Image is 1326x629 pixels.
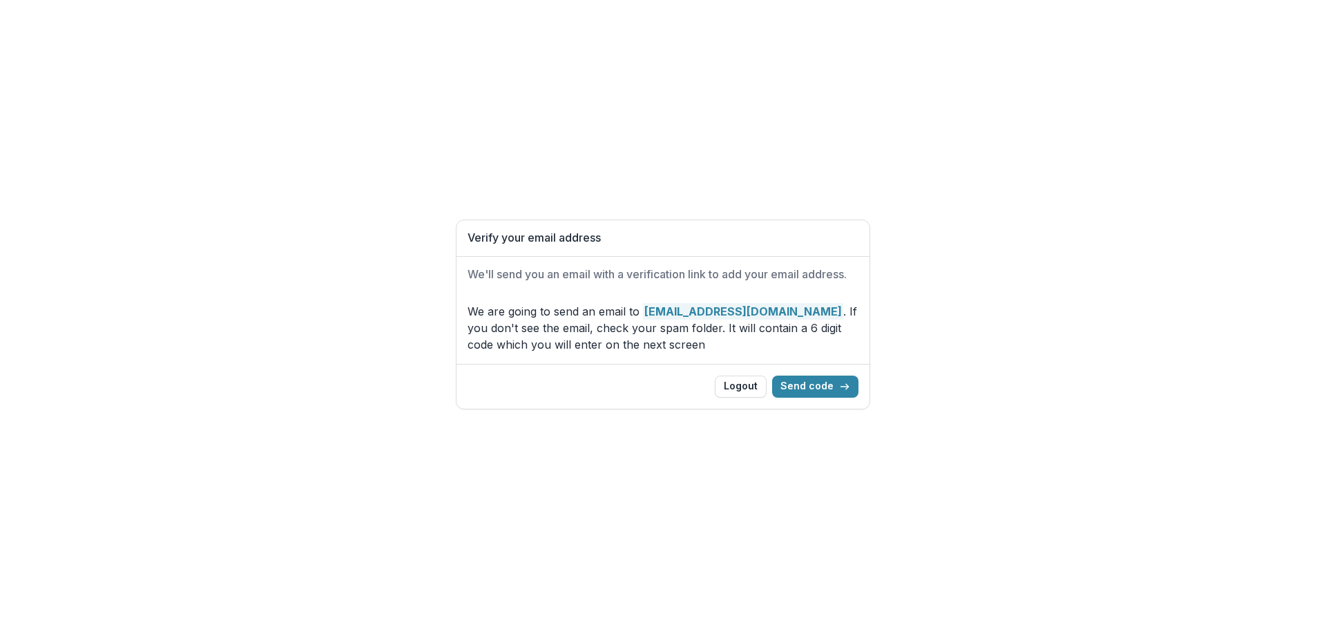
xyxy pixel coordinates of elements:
h2: We'll send you an email with a verification link to add your email address. [468,268,858,281]
button: Send code [772,376,858,398]
p: We are going to send an email to . If you don't see the email, check your spam folder. It will co... [468,303,858,353]
button: Logout [715,376,767,398]
h1: Verify your email address [468,231,858,244]
strong: [EMAIL_ADDRESS][DOMAIN_NAME] [643,303,843,320]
